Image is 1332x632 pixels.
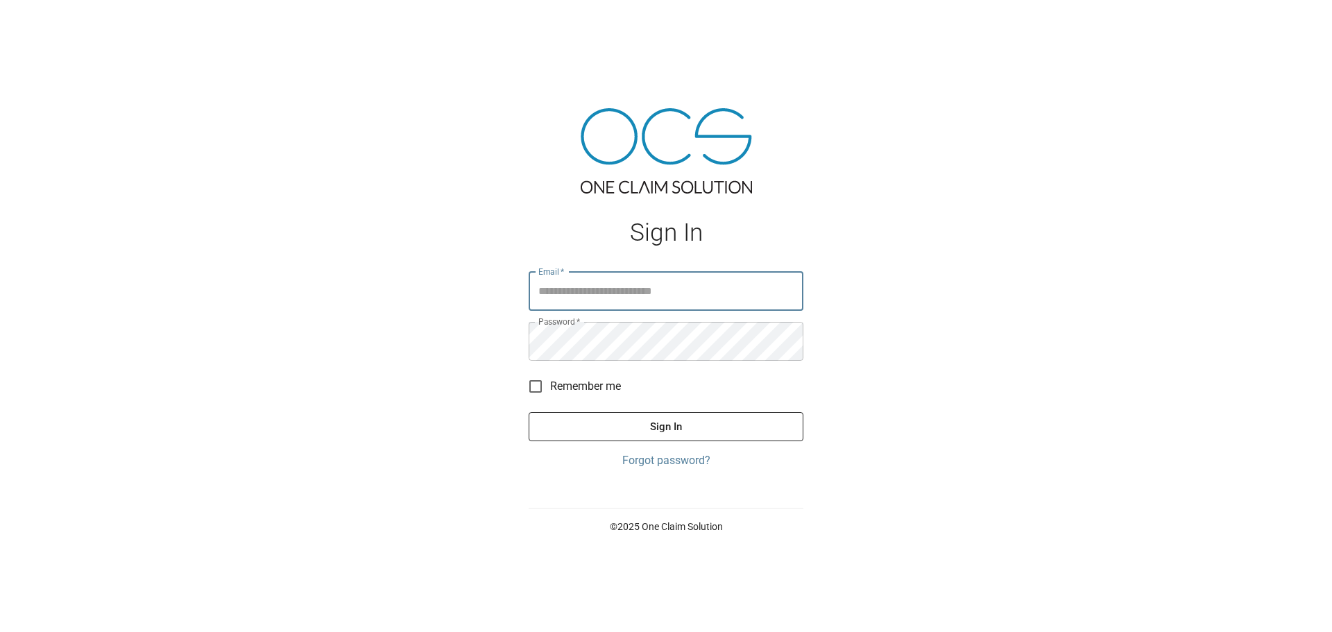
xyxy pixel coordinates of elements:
button: Sign In [529,412,803,441]
img: ocs-logo-white-transparent.png [17,8,72,36]
label: Email [538,266,565,277]
h1: Sign In [529,219,803,247]
span: Remember me [550,378,621,395]
a: Forgot password? [529,452,803,469]
label: Password [538,316,580,327]
p: © 2025 One Claim Solution [529,520,803,533]
img: ocs-logo-tra.png [581,108,752,194]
